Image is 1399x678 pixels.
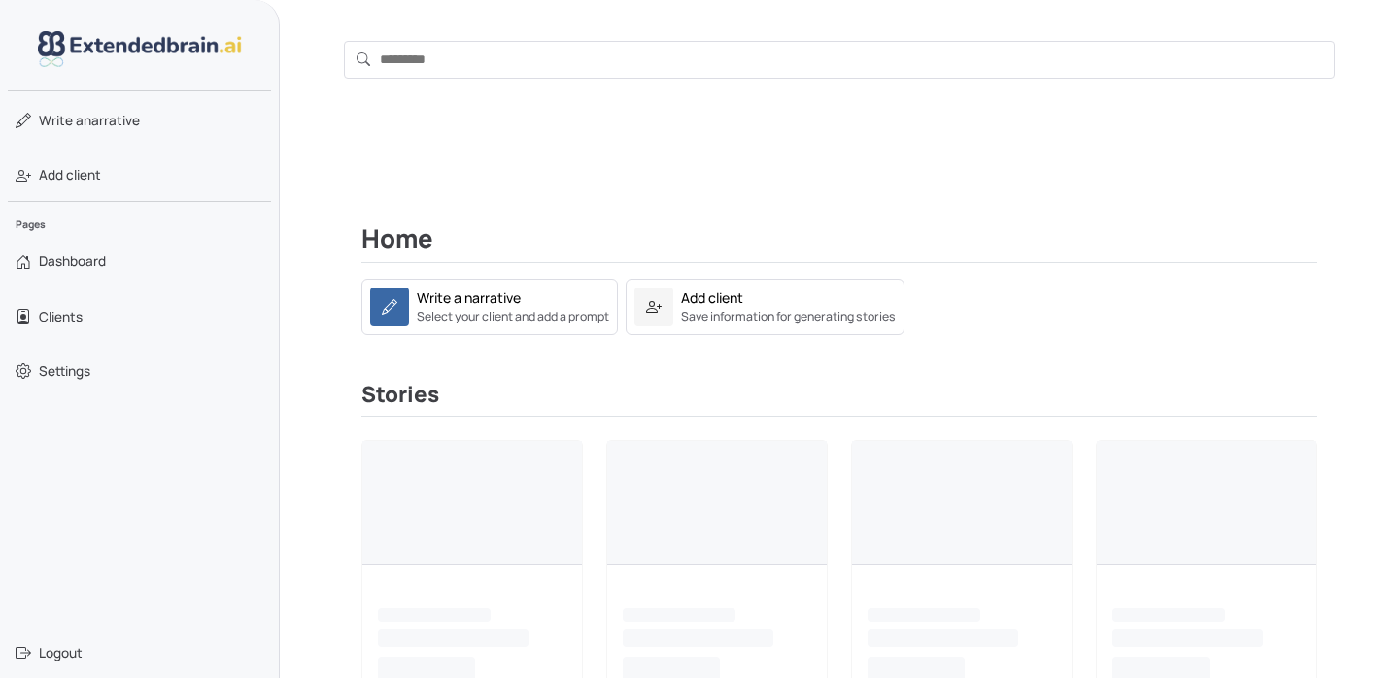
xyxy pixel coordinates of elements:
a: Write a narrativeSelect your client and add a prompt [361,295,618,314]
img: logo [38,31,242,67]
a: Write a narrativeSelect your client and add a prompt [361,279,618,335]
span: Add client [39,165,101,185]
h3: Stories [361,382,1317,417]
a: Add clientSave information for generating stories [626,279,904,335]
h2: Home [361,224,1317,263]
div: Add client [681,288,743,308]
a: Add clientSave information for generating stories [626,295,904,314]
small: Select your client and add a prompt [417,308,609,325]
div: Write a narrative [417,288,521,308]
span: Dashboard [39,252,106,271]
span: Clients [39,307,83,326]
span: Write a [39,112,84,129]
span: narrative [39,111,140,130]
small: Save information for generating stories [681,308,896,325]
span: Settings [39,361,90,381]
span: Logout [39,643,83,662]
